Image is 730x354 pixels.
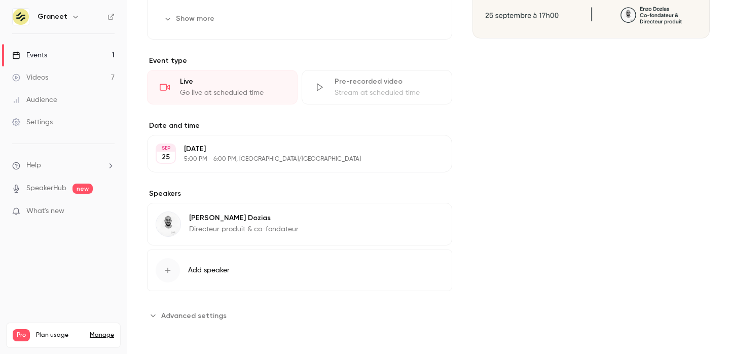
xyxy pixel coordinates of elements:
span: Add speaker [188,265,230,275]
span: Help [26,160,41,171]
div: Events [12,50,47,60]
div: Live [180,77,285,87]
div: Pre-recorded video [335,77,440,87]
label: Date and time [147,121,452,131]
div: Settings [12,117,53,127]
div: Audience [12,95,57,105]
label: Speakers [147,189,452,199]
div: Go live at scheduled time [180,88,285,98]
div: LiveGo live at scheduled time [147,70,298,104]
span: What's new [26,206,64,217]
a: Manage [90,331,114,339]
div: SEP [157,145,175,152]
p: Event type [147,56,452,66]
section: Advanced settings [147,307,452,324]
button: Add speaker [147,250,452,291]
span: Plan usage [36,331,84,339]
span: Advanced settings [161,310,227,321]
iframe: Noticeable Trigger [102,207,115,216]
img: Graneet [13,9,29,25]
button: Advanced settings [147,307,233,324]
div: Stream at scheduled time [335,88,440,98]
span: new [72,184,93,194]
span: Pro [13,329,30,341]
p: Directeur produit & co-fondateur [189,224,299,234]
p: 5:00 PM - 6:00 PM, [GEOGRAPHIC_DATA]/[GEOGRAPHIC_DATA] [184,155,398,163]
img: Enzo Dozias [156,212,180,236]
p: [PERSON_NAME] Dozias [189,213,299,223]
a: SpeakerHub [26,183,66,194]
div: Enzo Dozias[PERSON_NAME] DoziasDirecteur produit & co-fondateur [147,203,452,245]
p: [DATE] [184,144,398,154]
li: help-dropdown-opener [12,160,115,171]
h6: Graneet [38,12,67,22]
div: Pre-recorded videoStream at scheduled time [302,70,452,104]
div: Videos [12,73,48,83]
button: Show more [160,11,221,27]
p: 25 [162,152,170,162]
